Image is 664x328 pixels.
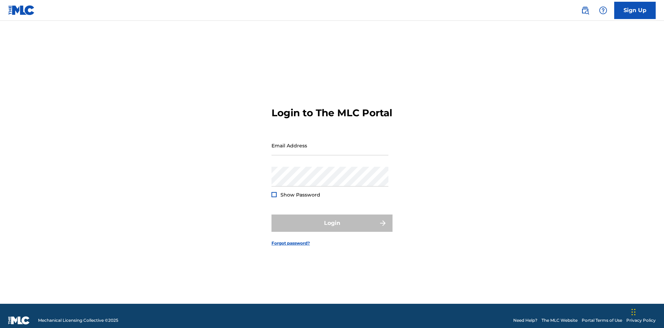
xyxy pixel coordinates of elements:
[542,317,578,324] a: The MLC Website
[578,3,592,17] a: Public Search
[626,317,656,324] a: Privacy Policy
[629,295,664,328] iframe: Chat Widget
[280,192,320,198] span: Show Password
[631,302,636,322] div: Drag
[596,3,610,17] div: Help
[582,317,622,324] a: Portal Terms of Use
[581,6,589,15] img: search
[8,5,35,15] img: MLC Logo
[271,107,392,119] h3: Login to The MLC Portal
[513,317,537,324] a: Need Help?
[271,240,310,246] a: Forgot password?
[38,317,118,324] span: Mechanical Licensing Collective © 2025
[614,2,656,19] a: Sign Up
[8,316,30,325] img: logo
[599,6,607,15] img: help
